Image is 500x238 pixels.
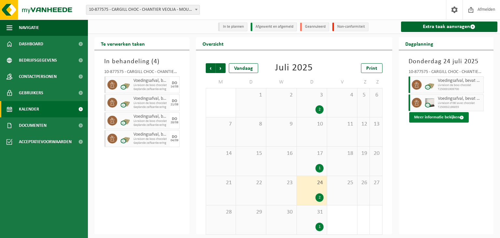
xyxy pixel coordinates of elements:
span: 2 [361,209,366,216]
td: W [266,76,297,88]
span: 17 [300,150,324,157]
span: 6 [373,92,379,99]
span: 19 [361,150,366,157]
div: Juli 2025 [275,63,313,73]
img: PB-CU [120,80,130,90]
span: Livraison de boxs chocolat [133,119,168,123]
span: 8 [239,121,263,128]
h2: Te verwerken taken [94,37,151,50]
span: 10-877575 - CARGILL CHOC - CHANTIER VEOLIA - MOUSCRON [86,5,200,14]
span: Livraison de boxs chocolat [133,101,168,105]
span: Voedingsafval, bevat geen producten van dierlijke oorsprong, gemengde verpakking (exclusief glas) [133,132,168,137]
td: D [297,76,327,88]
span: 13 [373,121,379,128]
span: Print [366,66,377,71]
span: 29 [239,209,263,216]
span: 11 [330,121,354,128]
div: DO [172,99,177,103]
img: PB-CU [425,80,435,90]
span: 10 [300,121,324,128]
span: 9 [270,121,293,128]
span: 3 [300,92,324,99]
li: In te plannen [218,22,247,31]
span: 10-877575 - CARGILL CHOC - CHANTIER VEOLIA - MOUSCRON [86,5,200,15]
div: 2 [315,105,324,114]
span: 31 [300,209,324,216]
span: Voedingsafval, bevat geen producten van dierlijke oorsprong, gemengde verpakking (exclusief glas) [438,78,482,83]
span: Voedingsafval, bevat geen producten van dierlijke oorsprong, gemengde verpakking (exclusief glas) [133,96,168,101]
li: Geannuleerd [300,22,329,31]
td: Z [357,76,370,88]
div: 14/08 [171,85,178,88]
span: Geplande zelfaanlevering [133,141,168,145]
span: 3 [373,209,379,216]
span: 26 [361,179,366,186]
span: Dashboard [19,36,43,52]
div: Vandaag [229,63,258,73]
li: Afgewerkt en afgemeld [251,22,297,31]
span: Navigatie [19,20,39,36]
div: 2 [315,193,324,202]
img: PB-CU [120,116,130,126]
span: 18 [330,150,354,157]
div: 28/08 [171,121,178,124]
td: V [327,76,357,88]
span: Kalender [19,101,39,117]
span: 25 [330,179,354,186]
div: 21/08 [171,103,178,106]
span: 12 [361,121,366,128]
h2: Overzicht [196,37,230,50]
button: Meer informatie bekijken [409,112,469,123]
span: Vorige [206,63,215,73]
span: Livraison de boxs chocolat [438,83,482,87]
li: Non-conformiteit [332,22,368,31]
span: Geplande zelfaanlevering [133,87,168,91]
span: 28 [209,209,232,216]
span: 30 [209,92,232,99]
span: 20 [373,150,379,157]
span: Livraison de boxs chocolat [133,83,168,87]
span: Voedingsafval, bevat geen producten van dierlijke oorsprong, gemengde verpakking (exclusief glas) [133,78,168,83]
span: 14 [209,150,232,157]
span: Geplande zelfaanlevering [133,123,168,127]
span: 15 [239,150,263,157]
img: PB-IC-CU [425,98,435,108]
span: Livraison de boxs chocolat [133,137,168,141]
h3: Donderdag 24 juli 2025 [409,57,484,67]
td: D [236,76,266,88]
img: PB-CU [120,134,130,143]
span: Gebruikers [19,85,43,101]
img: PB-CU [120,98,130,108]
a: Extra taak aanvragen [401,22,498,32]
div: DO [172,81,177,85]
div: 1 [315,223,324,231]
span: 4 [330,92,354,99]
span: 4 [154,58,157,65]
span: Acceptatievoorwaarden [19,134,72,150]
td: M [206,76,236,88]
span: T250002196855 [438,105,482,109]
td: Z [370,76,382,88]
span: Livraison d'IBC avec chocolat [438,101,482,105]
span: Geplande zelfaanlevering [133,105,168,109]
div: 10-877575 - CARGILL CHOC - CHANTIER VEOLIA - MOUSCRON [104,70,180,76]
span: T250001909700 [438,87,482,91]
div: 1 [315,164,324,172]
span: Voedingsafval, bevat producten van dierlijke oorsprong, gemengde verpakking (exclusief glas), cat... [438,96,482,101]
span: 22 [239,179,263,186]
span: Contactpersonen [19,68,57,85]
span: 2 [270,92,293,99]
h3: In behandeling ( ) [104,57,180,67]
span: 30 [270,209,293,216]
span: 23 [270,179,293,186]
span: 21 [209,179,232,186]
span: 1 [239,92,263,99]
div: DO [172,135,177,139]
span: Bedrijfsgegevens [19,52,57,68]
span: 27 [373,179,379,186]
h2: Dagplanning [399,37,440,50]
div: 04/09 [171,139,178,142]
span: 16 [270,150,293,157]
span: Volgende [216,63,226,73]
span: Voedingsafval, bevat geen producten van dierlijke oorsprong, gemengde verpakking (exclusief glas) [133,114,168,119]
